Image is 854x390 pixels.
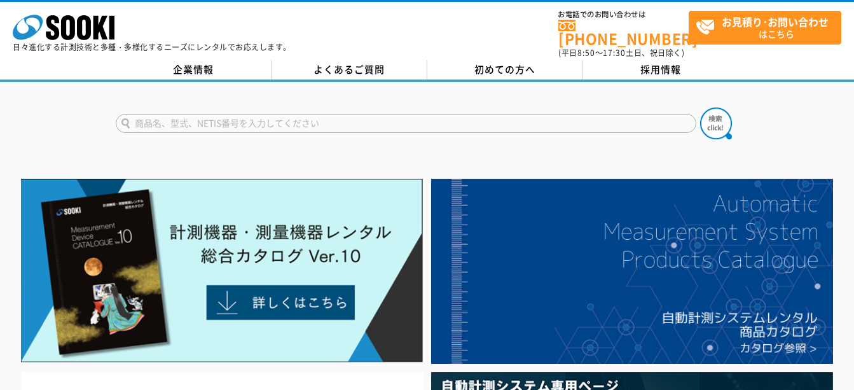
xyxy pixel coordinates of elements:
[474,62,535,76] span: 初めての方へ
[558,47,684,59] span: (平日 ～ 土日、祝日除く)
[272,60,427,80] a: よくあるご質問
[431,179,833,365] img: 自動計測システムカタログ
[700,108,732,139] img: btn_search.png
[696,11,841,43] span: はこちら
[13,43,291,51] p: 日々進化する計測技術と多種・多様化するニーズにレンタルでお応えします。
[21,179,423,363] img: Catalog Ver10
[689,11,841,45] a: お見積り･お問い合わせはこちら
[427,60,583,80] a: 初めての方へ
[558,20,689,46] a: [PHONE_NUMBER]
[558,11,689,18] span: お電話でのお問い合わせは
[116,114,696,133] input: 商品名、型式、NETIS番号を入力してください
[722,14,829,29] strong: お見積り･お問い合わせ
[583,60,739,80] a: 採用情報
[603,47,626,59] span: 17:30
[577,47,595,59] span: 8:50
[116,60,272,80] a: 企業情報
